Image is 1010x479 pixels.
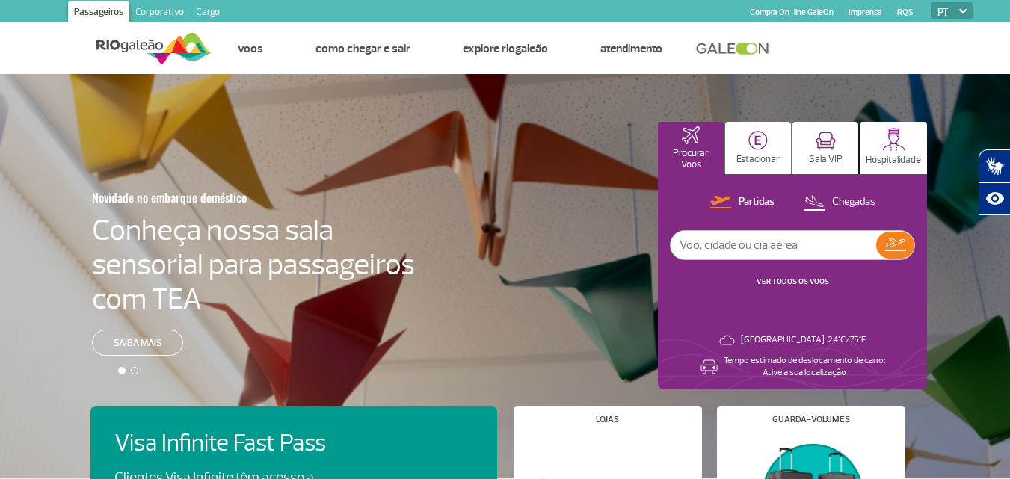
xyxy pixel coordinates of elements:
p: Estacionar [736,154,780,165]
a: Compra On-line GaleOn [750,7,834,17]
div: Plugin de acessibilidade da Hand Talk. [979,149,1010,215]
button: VER TODOS OS VOOS [752,276,834,288]
a: Passageiros [68,1,129,25]
img: airplaneHomeActive.svg [682,126,700,144]
button: Abrir tradutor de língua de sinais. [979,149,1010,182]
a: RQS [897,7,914,17]
button: Hospitalidade [860,122,927,174]
button: Estacionar [725,122,791,174]
a: Corporativo [129,1,190,25]
a: Explore RIOgaleão [463,41,548,56]
a: Cargo [190,1,226,25]
h4: Conheça nossa sala sensorial para passageiros com TEA [92,213,415,316]
h4: Lojas [596,415,619,424]
p: Sala VIP [809,154,843,165]
a: Atendimento [600,41,662,56]
a: Imprensa [849,7,882,17]
h4: Visa Infinite Fast Pass [114,430,352,457]
p: Hospitalidade [866,155,921,166]
p: Procurar Voos [665,148,716,170]
h3: Novidade no embarque doméstico [92,182,342,213]
a: Como chegar e sair [315,41,410,56]
button: Abrir recursos assistivos. [979,182,1010,215]
input: Voo, cidade ou cia aérea [671,231,876,259]
img: hospitality.svg [882,128,905,151]
img: carParkingHome.svg [748,131,768,150]
p: Partidas [739,195,775,209]
button: Procurar Voos [658,122,724,174]
button: Sala VIP [792,122,858,174]
a: Voos [238,41,263,56]
img: vipRoom.svg [816,132,836,150]
p: Chegadas [832,195,875,209]
a: VER TODOS OS VOOS [757,276,829,286]
button: Chegadas [799,193,880,212]
button: Partidas [706,193,779,212]
p: [GEOGRAPHIC_DATA]: 24°C/75°F [741,334,866,346]
h4: Guarda-volumes [772,415,850,424]
p: Tempo estimado de deslocamento de carro: Ative a sua localização [724,355,885,379]
a: Saiba mais [92,330,183,356]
